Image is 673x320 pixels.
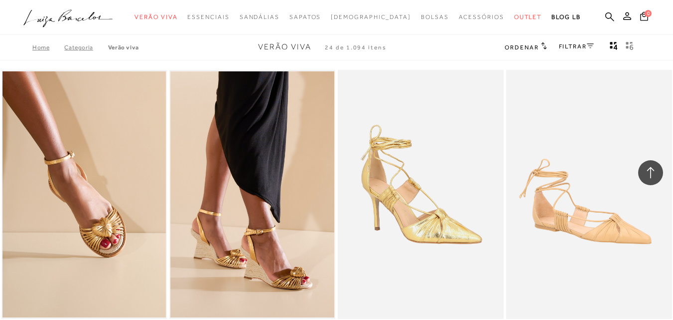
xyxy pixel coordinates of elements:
span: Bolsas [421,13,449,20]
img: SAPATILHA EM COURO BEGE AREIA COM AMARRAÇÃO [507,71,671,318]
a: SAPATILHA EM COURO BEGE AREIA COM AMARRAÇÃO SAPATILHA EM COURO BEGE AREIA COM AMARRAÇÃO [507,71,671,318]
button: 0 [637,11,651,24]
a: noSubCategoriesText [331,8,411,26]
a: noSubCategoriesText [459,8,504,26]
a: noSubCategoriesText [240,8,279,26]
span: Sapatos [289,13,321,20]
button: Mostrar 4 produtos por linha [607,41,621,54]
a: noSubCategoriesText [289,8,321,26]
span: BLOG LB [551,13,580,20]
a: noSubCategoriesText [421,8,449,26]
img: RASTEIRA OURO COM SOLADO EM JUTÁ [2,71,166,318]
a: Categoria [64,44,108,51]
a: noSubCategoriesText [187,8,229,26]
span: 24 de 1.094 itens [325,44,387,51]
span: 0 [645,10,652,17]
span: Essenciais [187,13,229,20]
img: SCARPIN SALTO ALTO EM METALIZADO OURO COM AMARRAÇÃO [339,71,503,318]
a: Verão Viva [108,44,139,51]
a: SCARPIN SALTO ALTO EM METALIZADO OURO COM AMARRAÇÃO SCARPIN SALTO ALTO EM METALIZADO OURO COM AMA... [339,71,503,318]
a: SANDÁLIA ANABELA OURO COM SALTO ALTO EM JUTA SANDÁLIA ANABELA OURO COM SALTO ALTO EM JUTA [170,71,334,318]
span: Acessórios [459,13,504,20]
a: RASTEIRA OURO COM SOLADO EM JUTÁ RASTEIRA OURO COM SOLADO EM JUTÁ [2,71,166,318]
a: FILTRAR [559,43,594,50]
a: Home [32,44,64,51]
a: noSubCategoriesText [135,8,177,26]
a: BLOG LB [551,8,580,26]
span: Outlet [514,13,542,20]
span: Sandálias [240,13,279,20]
a: noSubCategoriesText [514,8,542,26]
span: Verão Viva [135,13,177,20]
img: SANDÁLIA ANABELA OURO COM SALTO ALTO EM JUTA [170,71,334,318]
span: Ordenar [505,44,538,51]
span: Verão Viva [258,42,311,51]
button: gridText6Desc [623,41,637,54]
span: [DEMOGRAPHIC_DATA] [331,13,411,20]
